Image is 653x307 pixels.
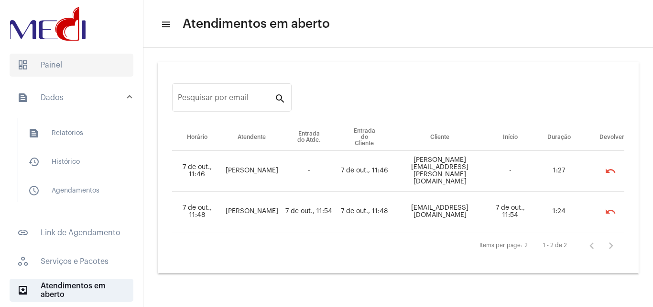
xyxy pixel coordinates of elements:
[282,192,337,232] td: 7 de out., 11:54
[488,124,533,151] th: Início
[533,192,585,232] td: 1:24
[17,59,29,71] span: sidenav icon
[222,192,282,232] td: [PERSON_NAME]
[172,124,222,151] th: Horário
[17,92,29,103] mat-icon: sidenav icon
[337,124,392,151] th: Entrada do Cliente
[524,242,528,249] div: 2
[392,151,488,192] td: [PERSON_NAME][EMAIL_ADDRESS][PERSON_NAME][DOMAIN_NAME]
[605,165,616,177] mat-icon: undo
[582,236,601,255] button: Página anterior
[10,250,133,273] span: Serviços e Pacotes
[10,54,133,77] span: Painel
[6,113,143,216] div: sidenav iconDados
[274,92,286,104] mat-icon: search
[21,150,121,173] span: Histórico
[172,151,222,192] td: 7 de out., 11:46
[6,82,143,113] mat-expansion-panel-header: sidenav iconDados
[392,192,488,232] td: [EMAIL_ADDRESS][DOMAIN_NAME]
[17,227,29,239] mat-icon: sidenav icon
[533,124,585,151] th: Duração
[282,151,337,192] td: -
[21,179,121,202] span: Agendamentos
[172,192,222,232] td: 7 de out., 11:48
[17,284,29,296] mat-icon: sidenav icon
[183,16,330,32] span: Atendimentos em aberto
[222,151,282,192] td: [PERSON_NAME]
[161,19,170,30] mat-icon: sidenav icon
[337,192,392,232] td: 7 de out., 11:48
[17,92,128,103] mat-panel-title: Dados
[337,151,392,192] td: 7 de out., 11:46
[10,279,133,302] span: Atendimentos em aberto
[488,192,533,232] td: 7 de out., 11:54
[605,206,616,217] mat-icon: undo
[601,236,620,255] button: Próxima página
[28,127,40,139] mat-icon: sidenav icon
[543,242,567,249] div: 1 - 2 de 2
[21,122,121,145] span: Relatórios
[8,5,88,43] img: d3a1b5fa-500b-b90f-5a1c-719c20e9830b.png
[28,156,40,168] mat-icon: sidenav icon
[479,242,522,249] div: Items per page:
[585,124,624,151] th: Devolver
[392,124,488,151] th: Cliente
[588,161,624,181] mat-chip-list: selection
[178,95,274,104] input: Pesquisar por email
[588,202,624,221] mat-chip-list: selection
[533,151,585,192] td: 1:27
[222,124,282,151] th: Atendente
[28,185,40,196] mat-icon: sidenav icon
[282,124,337,151] th: Entrada do Atde.
[488,151,533,192] td: -
[10,221,133,244] span: Link de Agendamento
[17,256,29,267] span: sidenav icon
